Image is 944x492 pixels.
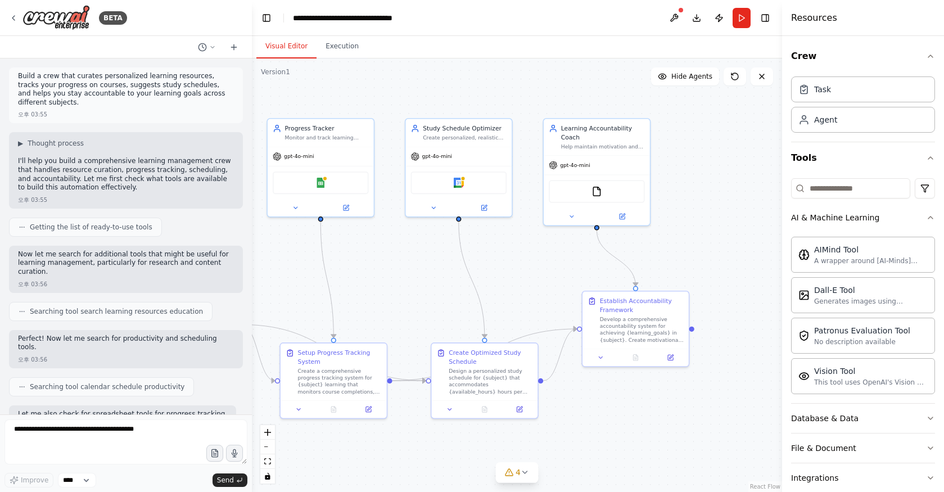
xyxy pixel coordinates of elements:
[593,231,640,286] g: Edge from 612dd1c3-0748-495d-bf88-025c978124c2 to 49a98486-2f15-4d25-9fa7-f90155544e84
[293,12,392,24] nav: breadcrumb
[18,410,227,419] p: Let me also check for spreadsheet tools for progress tracking.
[298,349,382,366] div: Setup Progress Tracking System
[814,285,928,296] div: Dall-E Tool
[600,316,684,344] div: Develop a comprehensive accountability system for achieving {learning_goals} in {subject}. Create...
[814,114,837,125] div: Agent
[449,368,532,395] div: Design a personalized study schedule for {subject} that accommodates {available_hours} hours per ...
[582,291,690,367] div: Establish Accountability FrameworkDevelop a comprehensive accountability system for achieving {le...
[18,139,23,148] span: ▶
[561,143,645,150] div: Help maintain motivation and accountability for {learning_goals} by providing encouragement, trac...
[241,321,275,385] g: Edge from bc4af663-6b9b-4f0b-9e55-7593ccb3805b to 11312b6c-b8a8-4431-9ad1-391d19e16efc
[560,162,590,169] span: gpt-4o-mini
[791,212,879,223] div: AI & Machine Learning
[315,404,352,414] button: No output available
[814,337,910,346] div: No description available
[814,297,928,306] div: Generates images using OpenAI's Dall-E model.
[260,454,275,469] button: fit view
[18,355,47,364] div: 오후 03:56
[671,72,712,81] span: Hide Agents
[422,153,453,160] span: gpt-4o-mini
[30,307,203,316] span: Searching tool search learning resources education
[454,178,464,188] img: Google Calendar
[99,11,127,25] div: BETA
[431,342,539,419] div: Create Optimized Study ScheduleDesign a personalized study schedule for {subject} that accommodat...
[798,371,810,382] img: VisionTool
[814,378,928,387] div: This tool uses OpenAI's Vision API to describe the contents of an image.
[405,118,513,217] div: Study Schedule OptimizerCreate personalized, realistic study schedules for {subject} that align w...
[30,223,152,232] span: Getting the list of ready-to-use tools
[4,473,53,488] button: Improve
[504,404,534,414] button: Open in side panel
[591,186,602,196] img: FileReadTool
[617,353,654,363] button: No output available
[449,349,532,366] div: Create Optimized Study Schedule
[791,142,935,174] button: Tools
[791,413,859,424] div: Database & Data
[18,250,234,277] p: Now let me search for additional tools that might be useful for learning management, particularly...
[354,404,383,414] button: Open in side panel
[28,139,84,148] span: Thought process
[225,40,243,54] button: Start a new chat
[392,324,577,385] g: Edge from 11312b6c-b8a8-4431-9ad1-391d19e16efc to 49a98486-2f15-4d25-9fa7-f90155544e84
[18,280,47,288] div: 오후 03:56
[791,72,935,142] div: Crew
[423,134,507,141] div: Create personalized, realistic study schedules for {subject} that align with the learner's {avail...
[226,445,243,462] button: Click to speak your automation idea
[791,40,935,72] button: Crew
[392,376,426,385] g: Edge from 11312b6c-b8a8-4431-9ad1-391d19e16efc to d9d52825-2131-43aa-ba8d-9668d512e281
[600,297,684,314] div: Establish Accountability Framework
[256,35,317,58] button: Visual Editor
[791,203,935,232] button: AI & Machine Learning
[267,118,374,217] div: Progress TrackerMonitor and track learning progress across multiple courses and subjects, maintai...
[423,124,507,133] div: Study Schedule Optimizer
[798,249,810,260] img: AIMindTool
[259,10,274,26] button: Hide left sidebar
[750,484,780,490] a: React Flow attribution
[791,232,935,403] div: AI & Machine Learning
[193,40,220,54] button: Switch to previous chat
[791,404,935,433] button: Database & Data
[279,342,387,419] div: Setup Progress Tracking SystemCreate a comprehensive progress tracking system for {subject} learn...
[217,476,234,485] span: Send
[814,84,831,95] div: Task
[317,35,368,58] button: Execution
[454,222,489,337] g: Edge from f7b7c29b-bc48-4ee4-abe0-9b22586e1c32 to d9d52825-2131-43aa-ba8d-9668d512e281
[18,72,234,107] p: Build a crew that curates personalized learning resources, tracks your progress on courses, sugge...
[260,469,275,484] button: toggle interactivity
[317,222,338,337] g: Edge from a9a963f3-c2f3-4e40-8f8d-f1f42867dc3f to 11312b6c-b8a8-4431-9ad1-391d19e16efc
[791,11,837,25] h4: Resources
[18,157,234,192] p: I'll help you build a comprehensive learning management crew that handles resource curation, prog...
[543,324,577,385] g: Edge from d9d52825-2131-43aa-ba8d-9668d512e281 to 49a98486-2f15-4d25-9fa7-f90155544e84
[260,425,275,440] button: zoom in
[18,110,47,119] div: 오후 03:55
[814,365,928,377] div: Vision Tool
[260,425,275,484] div: React Flow controls
[814,256,928,265] div: A wrapper around [AI-Minds]([URL][DOMAIN_NAME]). Useful for when you need answers to questions fr...
[18,139,84,148] button: ▶Thought process
[459,202,508,213] button: Open in side panel
[791,472,838,484] div: Integrations
[543,118,651,226] div: Learning Accountability CoachHelp maintain motivation and accountability for {learning_goals} by ...
[22,5,90,30] img: Logo
[284,153,314,160] span: gpt-4o-mini
[598,211,647,222] button: Open in side panel
[285,124,369,133] div: Progress Tracker
[21,476,48,485] span: Improve
[18,335,234,352] p: Perfect! Now let me search for productivity and scheduling tools.
[495,462,539,483] button: 4
[516,467,521,478] span: 4
[18,196,47,204] div: 오후 03:55
[798,330,810,341] img: PatronusEvalTool
[791,434,935,463] button: File & Document
[798,290,810,301] img: DallETool
[285,134,369,141] div: Monitor and track learning progress across multiple courses and subjects, maintaining accurate re...
[561,124,645,142] div: Learning Accountability Coach
[261,67,290,76] div: Version 1
[30,382,184,391] span: Searching tool calendar schedule productivity
[206,445,223,462] button: Upload files
[656,353,685,363] button: Open in side panel
[315,178,326,188] img: Google Sheets
[791,443,856,454] div: File & Document
[213,473,247,487] button: Send
[322,202,371,213] button: Open in side panel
